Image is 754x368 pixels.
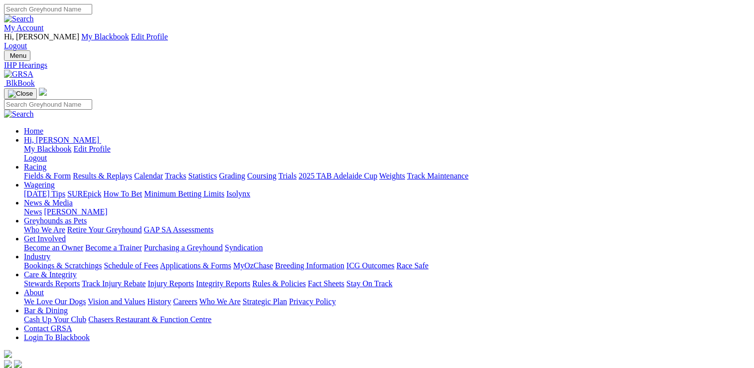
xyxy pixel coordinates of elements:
div: Hi, [PERSON_NAME] [24,145,750,163]
a: Edit Profile [74,145,111,153]
a: Statistics [188,172,217,180]
a: Isolynx [226,189,250,198]
img: Search [4,110,34,119]
a: Who We Are [199,297,241,306]
a: Vision and Values [88,297,145,306]
a: GAP SA Assessments [144,225,214,234]
a: Trials [278,172,297,180]
a: My Blackbook [24,145,72,153]
a: IHP Hearings [4,61,750,70]
a: Applications & Forms [160,261,231,270]
a: Racing [24,163,46,171]
a: Wagering [24,181,55,189]
a: Who We Are [24,225,65,234]
a: How To Bet [104,189,143,198]
a: Stewards Reports [24,279,80,288]
a: Become a Trainer [85,243,142,252]
a: Coursing [247,172,277,180]
a: Tracks [165,172,186,180]
a: Privacy Policy [289,297,336,306]
a: Fact Sheets [308,279,344,288]
a: Logout [24,154,47,162]
a: ICG Outcomes [346,261,394,270]
button: Toggle navigation [4,50,30,61]
div: Care & Integrity [24,279,750,288]
a: News [24,207,42,216]
a: My Blackbook [81,32,129,41]
a: BlkBook [4,79,35,87]
div: Greyhounds as Pets [24,225,750,234]
img: logo-grsa-white.png [4,350,12,358]
img: logo-grsa-white.png [39,88,47,96]
a: [PERSON_NAME] [44,207,107,216]
a: Careers [173,297,197,306]
a: Get Involved [24,234,66,243]
a: We Love Our Dogs [24,297,86,306]
a: Contact GRSA [24,324,72,333]
button: Toggle navigation [4,88,37,99]
a: 2025 TAB Adelaide Cup [299,172,377,180]
div: Racing [24,172,750,181]
a: News & Media [24,198,73,207]
img: GRSA [4,70,33,79]
a: Minimum Betting Limits [144,189,224,198]
a: Grading [219,172,245,180]
a: Rules & Policies [252,279,306,288]
input: Search [4,99,92,110]
div: News & Media [24,207,750,216]
a: Stay On Track [346,279,392,288]
a: Integrity Reports [196,279,250,288]
a: MyOzChase [233,261,273,270]
a: Track Injury Rebate [82,279,146,288]
a: Chasers Restaurant & Function Centre [88,315,211,324]
div: My Account [4,32,750,50]
a: Bookings & Scratchings [24,261,102,270]
a: Purchasing a Greyhound [144,243,223,252]
a: Results & Replays [73,172,132,180]
a: Syndication [225,243,263,252]
a: SUREpick [67,189,101,198]
a: Schedule of Fees [104,261,158,270]
a: Care & Integrity [24,270,77,279]
a: Breeding Information [275,261,344,270]
span: Hi, [PERSON_NAME] [4,32,79,41]
a: Edit Profile [131,32,168,41]
a: Strategic Plan [243,297,287,306]
img: Close [8,90,33,98]
a: Logout [4,41,27,50]
span: BlkBook [6,79,35,87]
div: Industry [24,261,750,270]
a: Race Safe [396,261,428,270]
a: My Account [4,23,44,32]
a: Weights [379,172,405,180]
a: Hi, [PERSON_NAME] [24,136,101,144]
a: Injury Reports [148,279,194,288]
a: Track Maintenance [407,172,468,180]
a: Fields & Form [24,172,71,180]
img: facebook.svg [4,360,12,368]
div: Wagering [24,189,750,198]
a: Become an Owner [24,243,83,252]
a: History [147,297,171,306]
a: Industry [24,252,50,261]
input: Search [4,4,92,14]
div: About [24,297,750,306]
div: Bar & Dining [24,315,750,324]
a: About [24,288,44,297]
a: Home [24,127,43,135]
div: Get Involved [24,243,750,252]
a: Bar & Dining [24,306,68,315]
a: Calendar [134,172,163,180]
img: twitter.svg [14,360,22,368]
a: Cash Up Your Club [24,315,86,324]
img: Search [4,14,34,23]
span: Hi, [PERSON_NAME] [24,136,99,144]
a: [DATE] Tips [24,189,65,198]
a: Retire Your Greyhound [67,225,142,234]
a: Login To Blackbook [24,333,90,342]
a: Greyhounds as Pets [24,216,87,225]
span: Menu [10,52,26,59]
